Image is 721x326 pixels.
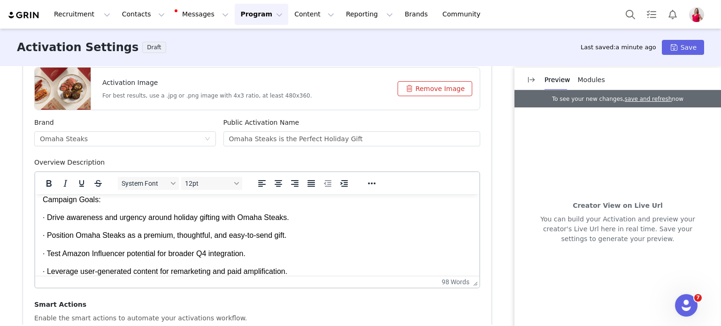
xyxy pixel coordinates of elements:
button: Decrease indent [320,177,336,190]
button: Content [289,4,340,25]
p: · Position Omaha Steaks as a premium, thoughtful, and easy-to-send gift. [8,36,437,46]
button: Align right [287,177,303,190]
p: Campaign Goals: [8,0,437,11]
span: a minute ago [615,44,656,51]
button: Reporting [340,4,399,25]
label: Overview Description [34,159,105,166]
button: Program [235,4,288,25]
button: Save [662,40,704,55]
button: Fonts [118,177,179,190]
button: Contacts [116,4,170,25]
button: Increase indent [336,177,352,190]
button: Remove Image [398,81,472,96]
button: Messages [171,4,234,25]
span: 7 [694,294,702,302]
p: · Test Amazon Influencer potential for broader Q4 integration. [8,54,437,65]
i: icon: down [205,136,210,143]
button: Strikethrough [90,177,106,190]
iframe: Intercom live chat [675,294,698,317]
span: Smart Actions [34,301,86,308]
button: Align center [270,177,286,190]
button: Bold [41,177,57,190]
p: For best results, use a .jpg or .png image with 4x3 ratio, at least 480x360. [102,91,312,100]
h3: Activation Settings [17,39,138,56]
img: f49e87ef-4b3d-40eb-96e1-32f6ee8730e6.jfif [689,7,704,22]
p: · Drive awareness and urgency around holiday gifting with Omaha Steaks. [8,18,437,29]
button: Search [620,4,641,25]
a: save and refresh [625,96,672,102]
span: To see your new changes, [552,96,625,102]
img: grin logo [8,11,40,20]
a: Brands [399,4,436,25]
span: Modules [578,76,605,83]
label: Brand [34,119,54,126]
span: now [672,96,683,102]
span: Draft [142,42,166,53]
span: System Font [122,180,168,187]
div: Enable the smart actions to automate your activations workflow. [34,313,480,323]
label: Public Activation Name [223,119,299,126]
h4: Activation Image [102,78,312,88]
button: Profile [683,7,713,22]
button: Recruitment [48,4,116,25]
button: Italic [57,177,73,190]
span: Last saved: [581,44,656,51]
button: 98 words [442,278,469,286]
button: Notifications [662,4,683,25]
div: Press the Up and Down arrow keys to resize the editor. [469,276,479,288]
span: 12pt [185,180,231,187]
a: Community [437,4,491,25]
p: Preview [545,75,570,85]
iframe: Rich Text Area [35,194,479,276]
p: Creator View on Live Url [532,201,704,211]
button: Underline [74,177,90,190]
span: Activation Image For best results, use a .jpg or .png image with 4x3 ratio, at least 480x360. Rem... [35,68,480,110]
button: Reveal or hide additional toolbar items [364,177,380,190]
p: · Leverage user-generated content for remarketing and paid amplification. [8,72,437,83]
button: Font sizes [181,177,242,190]
p: You can build your Activation and preview your creator's Live Url here in real time. Save your se... [532,214,704,244]
button: Justify [303,177,319,190]
a: Tasks [641,4,662,25]
div: Omaha Steaks [40,132,88,146]
button: Align left [254,177,270,190]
